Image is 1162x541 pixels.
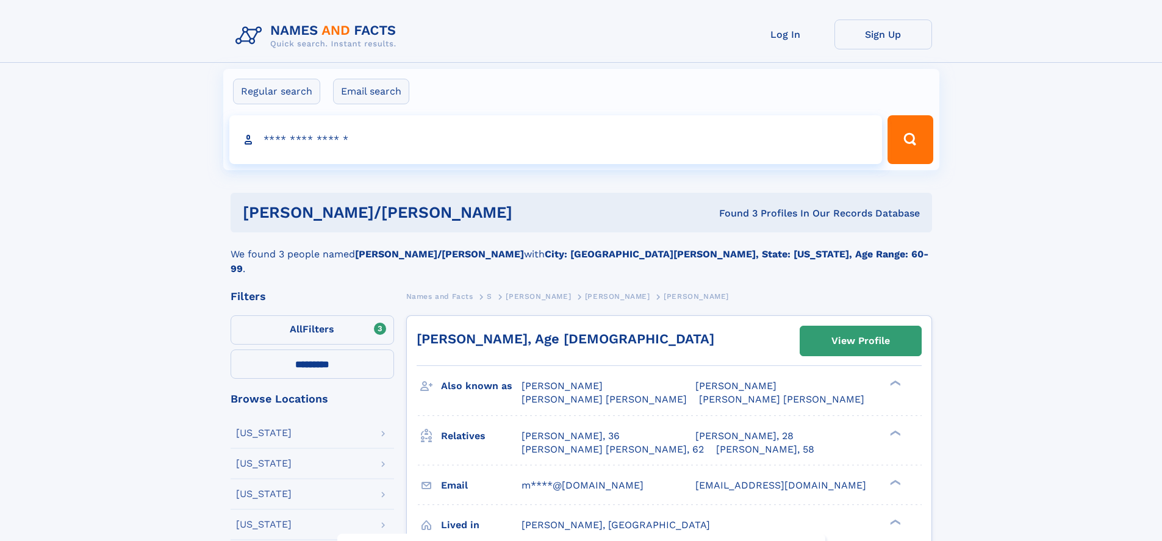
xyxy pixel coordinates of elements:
a: S [487,288,492,304]
a: [PERSON_NAME], Age [DEMOGRAPHIC_DATA] [417,331,714,346]
a: View Profile [800,326,921,356]
div: ❯ [887,518,902,526]
div: [US_STATE] [236,428,292,438]
div: ❯ [887,478,902,486]
h3: Lived in [441,515,522,536]
b: City: [GEOGRAPHIC_DATA][PERSON_NAME], State: [US_STATE], Age Range: 60-99 [231,248,928,274]
span: [PERSON_NAME], [GEOGRAPHIC_DATA] [522,519,710,531]
span: S [487,292,492,301]
span: All [290,323,303,335]
h3: Also known as [441,376,522,396]
a: [PERSON_NAME], 28 [695,429,794,443]
div: Filters [231,291,394,302]
h3: Email [441,475,522,496]
a: [PERSON_NAME], 58 [716,443,814,456]
div: ❯ [887,429,902,437]
a: Sign Up [834,20,932,49]
span: [PERSON_NAME] [PERSON_NAME] [522,393,687,405]
button: Search Button [888,115,933,164]
a: [PERSON_NAME], 36 [522,429,620,443]
div: View Profile [831,327,890,355]
b: [PERSON_NAME]/[PERSON_NAME] [355,248,524,260]
img: Logo Names and Facts [231,20,406,52]
a: [PERSON_NAME] [PERSON_NAME], 62 [522,443,704,456]
h1: [PERSON_NAME]/[PERSON_NAME] [243,205,616,220]
div: Browse Locations [231,393,394,404]
a: Names and Facts [406,288,473,304]
span: [PERSON_NAME] [PERSON_NAME] [699,393,864,405]
span: [PERSON_NAME] [664,292,729,301]
div: ❯ [887,379,902,387]
label: Email search [333,79,409,104]
div: Found 3 Profiles In Our Records Database [615,207,920,220]
div: We found 3 people named with . [231,232,932,276]
a: Log In [737,20,834,49]
div: [US_STATE] [236,520,292,529]
a: [PERSON_NAME] [585,288,650,304]
span: [PERSON_NAME] [522,380,603,392]
span: [PERSON_NAME] [695,380,776,392]
div: [US_STATE] [236,489,292,499]
label: Filters [231,315,394,345]
span: [PERSON_NAME] [506,292,571,301]
a: [PERSON_NAME] [506,288,571,304]
span: [PERSON_NAME] [585,292,650,301]
h3: Relatives [441,426,522,446]
div: [US_STATE] [236,459,292,468]
input: search input [229,115,883,164]
span: [EMAIL_ADDRESS][DOMAIN_NAME] [695,479,866,491]
label: Regular search [233,79,320,104]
